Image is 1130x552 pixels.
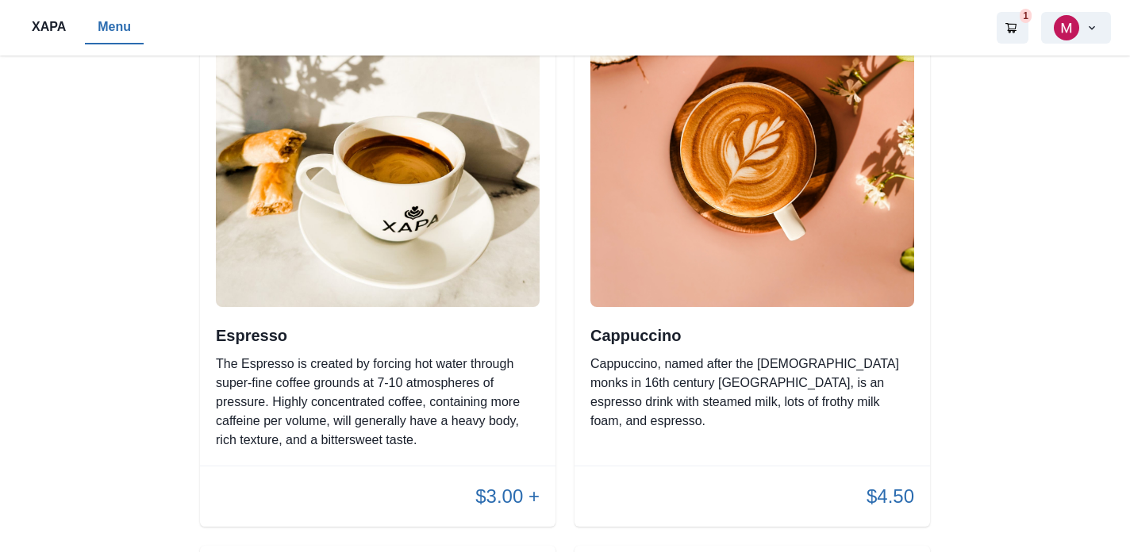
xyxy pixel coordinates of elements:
[1020,9,1032,23] span: 1
[32,17,66,36] p: XAPA
[867,482,914,511] p: $4.50
[475,482,540,511] p: $3.00 +
[1041,12,1111,44] button: Mary Beth Everett
[98,17,131,36] p: Menu
[216,326,540,345] h2: Espresso
[590,326,914,345] h2: Cappuccino
[590,355,914,431] p: Cappuccino, named after the [DEMOGRAPHIC_DATA] monks in 16th century [GEOGRAPHIC_DATA], is an esp...
[216,355,540,450] p: The Espresso is created by forcing hot water through super-fine coffee grounds at 7-10 atmosphere...
[997,12,1028,44] button: Go to your shopping cart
